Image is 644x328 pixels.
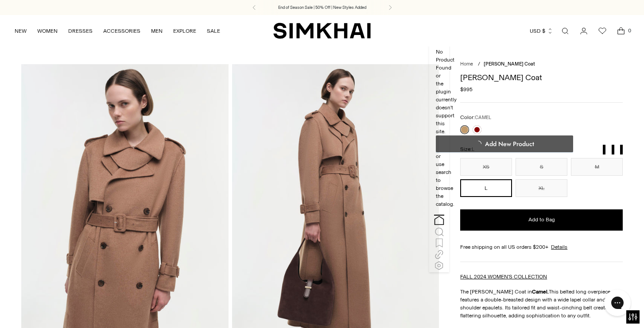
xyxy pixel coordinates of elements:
[460,274,547,280] a: FALL 2024 WOMEN'S COLLECTION
[173,21,196,41] a: EXPLORE
[594,22,611,40] a: Wishlist
[516,179,567,197] button: XL
[556,22,574,40] a: Open search modal
[436,152,442,208] p: or use search to browse the catalog.
[472,147,474,152] span: L
[460,73,623,81] h1: [PERSON_NAME] Coat
[436,239,443,247] img: Home Icon
[460,85,473,93] span: $995
[68,21,93,41] a: DRESSES
[551,243,567,251] a: Details
[278,4,366,11] a: End of Season Sale | 50% Off | New Styles Added
[516,158,567,176] button: S
[612,22,630,40] a: Open cart modal
[435,228,444,236] img: Home Icon
[434,216,444,225] img: Home Icon
[15,21,27,41] a: NEW
[436,48,442,72] p: No Product Found
[571,158,623,176] button: M
[460,179,512,197] button: L
[478,61,480,68] div: /
[151,21,163,41] a: MEN
[460,61,473,67] a: Home
[460,288,623,320] p: The [PERSON_NAME] Coat in This belted long overpiece features a double-breasted design with a wid...
[460,243,623,251] div: Free shipping on all US orders $200+
[435,250,443,259] img: Home Icon
[625,27,633,35] span: 0
[460,158,512,176] button: XS
[460,145,474,154] label: Size:
[475,115,491,120] span: CAMEL
[37,21,58,41] a: WOMEN
[530,21,553,41] button: USD $
[460,209,623,231] button: Add to Bag
[575,22,593,40] a: Go to the account page
[429,250,449,261] button: Home Icon
[436,135,573,152] button: Add New Product
[460,61,623,68] nav: breadcrumbs
[273,22,371,39] a: SIMKHAI
[207,21,220,41] a: SALE
[436,72,442,135] p: or the plugin currently doesn't support this site.
[429,261,449,272] button: Home Icon
[460,113,491,122] label: Color:
[532,289,549,295] strong: Camel.
[600,286,635,319] iframe: Gorgias live chat messenger
[484,61,535,67] span: [PERSON_NAME] Coat
[429,228,449,238] button: Home Icon
[429,215,449,227] button: Home Icon
[429,239,449,249] button: Home Icon
[435,261,443,270] img: Home Icon
[528,216,555,224] span: Add to Bag
[103,21,140,41] a: ACCESSORIES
